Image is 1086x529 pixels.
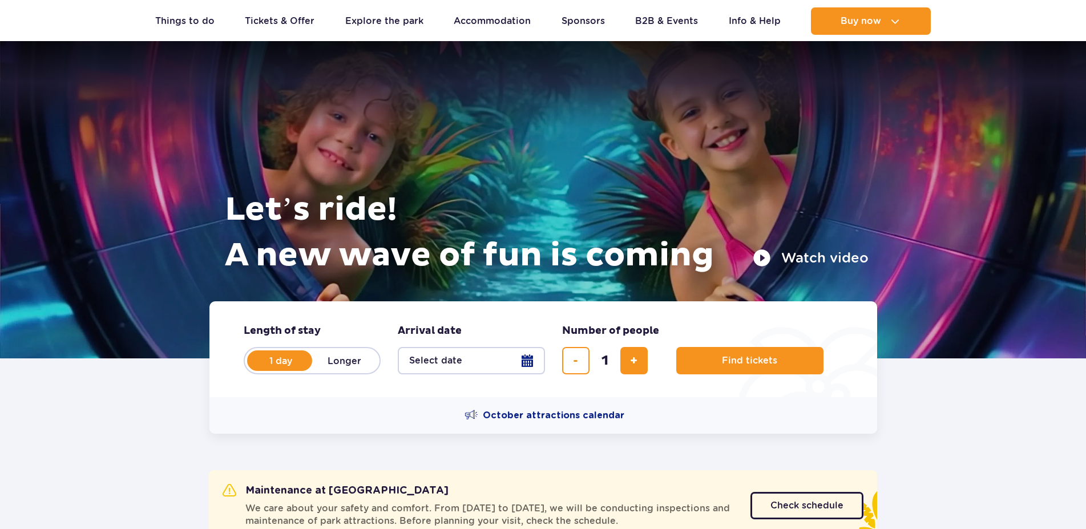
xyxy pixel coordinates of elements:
form: Planning your visit to Park of Poland [209,301,877,397]
button: Find tickets [676,347,823,374]
button: remove ticket [562,347,590,374]
a: October attractions calendar [465,409,624,422]
a: Sponsors [562,7,605,35]
button: Select date [398,347,545,374]
span: We care about your safety and comfort. From [DATE] to [DATE], we will be conducting inspections a... [245,502,737,527]
span: Number of people [562,324,659,338]
button: add ticket [620,347,648,374]
a: Check schedule [750,492,863,519]
span: Find tickets [722,356,777,366]
a: B2B & Events [635,7,698,35]
span: Arrival date [398,324,462,338]
h2: Maintenance at [GEOGRAPHIC_DATA] [223,484,449,498]
input: number of tickets [591,347,619,374]
button: Buy now [811,7,931,35]
span: October attractions calendar [483,409,624,422]
a: Things to do [155,7,215,35]
a: Accommodation [454,7,531,35]
button: Watch video [753,249,869,267]
a: Info & Help [729,7,781,35]
a: Explore the park [345,7,423,35]
a: Tickets & Offer [245,7,314,35]
span: Length of stay [244,324,321,338]
span: Check schedule [770,501,843,510]
label: Longer [312,349,377,373]
span: Buy now [841,16,881,26]
h1: Let’s ride! A new wave of fun is coming [225,187,869,278]
label: 1 day [248,349,313,373]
